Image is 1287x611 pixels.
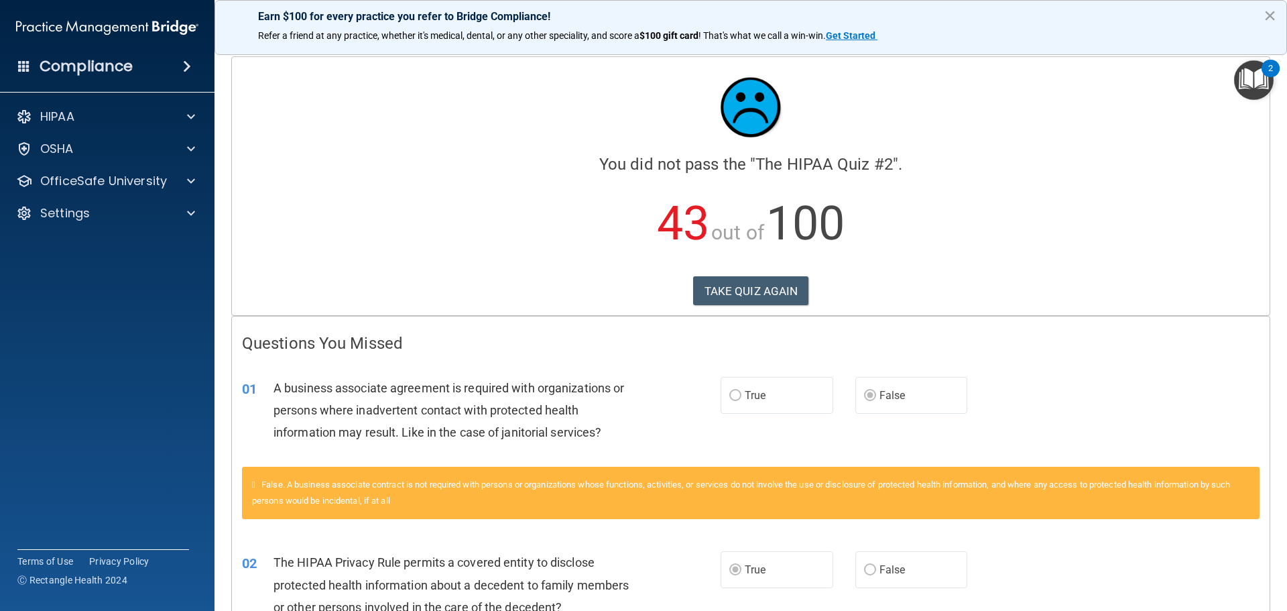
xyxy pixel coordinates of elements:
input: False [864,391,876,401]
a: Settings [16,205,195,221]
a: HIPAA [16,109,195,125]
span: Ⓒ Rectangle Health 2024 [17,573,127,587]
a: Privacy Policy [89,555,149,568]
a: Terms of Use [17,555,73,568]
span: True [745,389,765,402]
span: out of [711,221,764,244]
button: TAKE QUIZ AGAIN [693,276,809,306]
span: False. A business associate contract is not required with persons or organizations whose function... [252,480,1231,506]
span: False [879,563,906,576]
span: The HIPAA Quiz #2 [755,155,893,174]
p: OSHA [40,141,74,157]
img: PMB logo [16,14,198,41]
span: 02 [242,555,257,571]
span: True [745,563,765,576]
span: Refer a friend at any practice, whether it's medical, dental, or any other speciality, and score a [258,30,639,41]
span: 43 [657,196,709,251]
p: Settings [40,205,90,221]
input: False [864,565,876,575]
p: HIPAA [40,109,74,125]
iframe: Drift Widget Chat Controller [1055,516,1271,569]
strong: Get Started [826,30,875,41]
h4: Compliance [40,57,133,76]
p: Earn $100 for every practice you refer to Bridge Compliance! [258,10,1243,23]
span: 01 [242,381,257,397]
span: A business associate agreement is required with organizations or persons where inadvertent contac... [273,381,624,439]
input: True [729,565,741,575]
button: Open Resource Center, 2 new notifications [1234,60,1274,100]
p: OfficeSafe University [40,173,167,189]
a: OfficeSafe University [16,173,195,189]
span: 100 [766,196,845,251]
div: 2 [1268,68,1273,86]
h4: Questions You Missed [242,335,1260,352]
input: True [729,391,741,401]
img: sad_face.ecc698e2.jpg [711,67,791,148]
span: False [879,389,906,402]
button: Close [1264,5,1276,26]
a: Get Started [826,30,877,41]
h4: You did not pass the " ". [242,156,1260,173]
a: OSHA [16,141,195,157]
strong: $100 gift card [639,30,698,41]
span: ! That's what we call a win-win. [698,30,826,41]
